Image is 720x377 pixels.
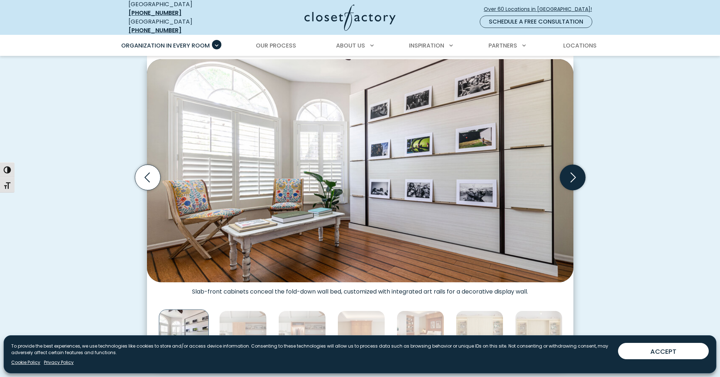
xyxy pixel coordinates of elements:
[456,311,503,358] img: Light woodgrain wall bed closed with flanking green drawer units and open shelving for accessorie...
[618,343,709,359] button: ACCEPT
[132,162,163,193] button: Previous slide
[121,41,210,50] span: Organization in Every Room
[483,3,598,16] a: Over 60 Locations in [GEOGRAPHIC_DATA]!
[304,4,396,31] img: Closet Factory Logo
[557,162,588,193] button: Next slide
[44,359,74,366] a: Privacy Policy
[147,59,573,282] img: Wall bed disguised as a photo gallery installation
[480,16,592,28] a: Schedule a Free Consultation
[409,41,444,50] span: Inspiration
[128,17,234,35] div: [GEOGRAPHIC_DATA]
[397,311,444,358] img: Wall bed shown open in Alder clear coat finish with upper storage.
[11,359,40,366] a: Cookie Policy
[147,282,573,295] figcaption: Slab-front cabinets conceal the fold-down wall bed, customized with integrated art rails for a de...
[515,311,562,358] img: Light wood wall bed open with custom green side drawers and open bookshelves
[256,41,296,50] span: Our Process
[116,36,604,56] nav: Primary Menu
[128,9,181,17] a: [PHONE_NUMBER]
[128,26,181,34] a: [PHONE_NUMBER]
[484,5,598,13] span: Over 60 Locations in [GEOGRAPHIC_DATA]!
[563,41,597,50] span: Locations
[278,311,326,358] img: Features LED-lit hanging rods, adjustable shelves, and pull-out shoe storage. Built-in desk syste...
[336,41,365,50] span: About Us
[488,41,517,50] span: Partners
[11,343,612,356] p: To provide the best experiences, we use technologies like cookies to store and/or access device i...
[159,310,209,360] img: Wall bed disguised as a photo gallery installation
[337,311,385,358] img: Custom wall bed in upstairs loft area
[219,311,267,358] img: Wall bed with built in cabinetry and workstation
